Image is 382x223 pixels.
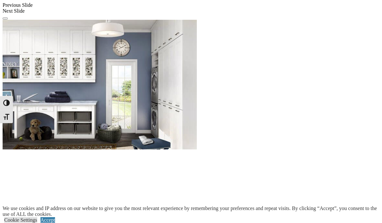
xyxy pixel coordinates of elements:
[4,217,37,223] a: Cookie Settings
[3,18,8,19] button: Click here to pause slide show
[3,20,197,149] img: Banner for mobile view
[3,205,382,217] div: We use cookies and IP address on our website to give you the most relevant experience by remember...
[3,8,379,14] div: Next Slide
[3,2,379,8] div: Previous Slide
[40,217,55,223] a: Accept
